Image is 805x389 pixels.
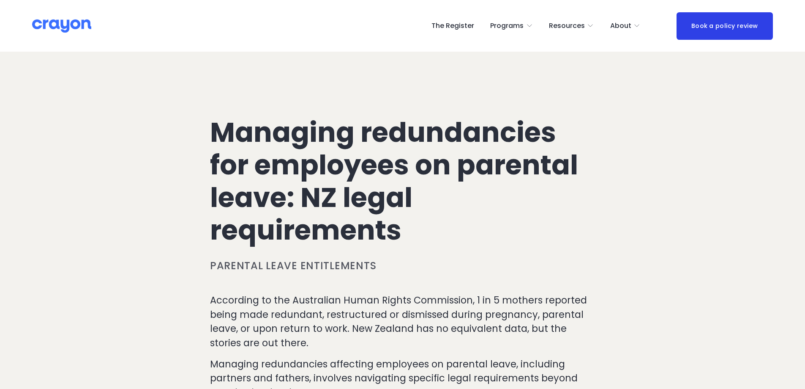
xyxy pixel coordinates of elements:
[490,20,524,32] span: Programs
[610,20,631,32] span: About
[210,293,595,350] p: According to the Australian Human Rights Commission, 1 in 5 mothers reported being made redundant...
[210,259,376,273] a: Parental leave entitlements
[490,19,533,33] a: folder dropdown
[549,19,594,33] a: folder dropdown
[431,19,474,33] a: The Register
[610,19,641,33] a: folder dropdown
[549,20,585,32] span: Resources
[677,12,773,40] a: Book a policy review
[32,19,91,33] img: Crayon
[210,116,595,246] h1: Managing redundancies for employees on parental leave: NZ legal requirements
